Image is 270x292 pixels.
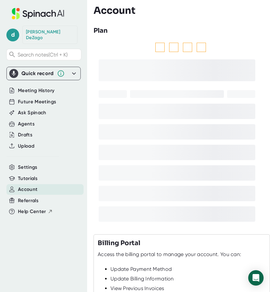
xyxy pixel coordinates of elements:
div: Quick record [9,67,78,80]
span: Help Center [18,208,46,215]
span: Search notes (Ctrl + K) [18,52,68,58]
button: Settings [18,164,37,171]
h3: Plan [94,26,108,36]
h3: Account [94,5,135,16]
button: Agents [18,120,35,128]
button: Ask Spinach [18,109,46,116]
div: Dan DeZago [26,29,74,40]
button: Referrals [18,197,38,204]
button: Future Meetings [18,98,56,106]
div: View Previous Invoices [110,285,266,292]
button: Meeting History [18,87,54,94]
button: Upload [18,142,34,150]
div: Quick record [21,70,54,77]
button: Help Center [18,208,53,215]
span: d [6,29,19,41]
div: Update Payment Method [110,266,266,272]
button: Account [18,186,37,193]
div: Open Intercom Messenger [248,270,264,286]
button: Drafts [18,131,32,139]
div: Access the billing portal to manage your account. You can: [98,251,241,258]
div: Update Billing Information [110,276,266,282]
h3: Billing Portal [98,238,140,248]
button: Tutorials [18,175,37,182]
